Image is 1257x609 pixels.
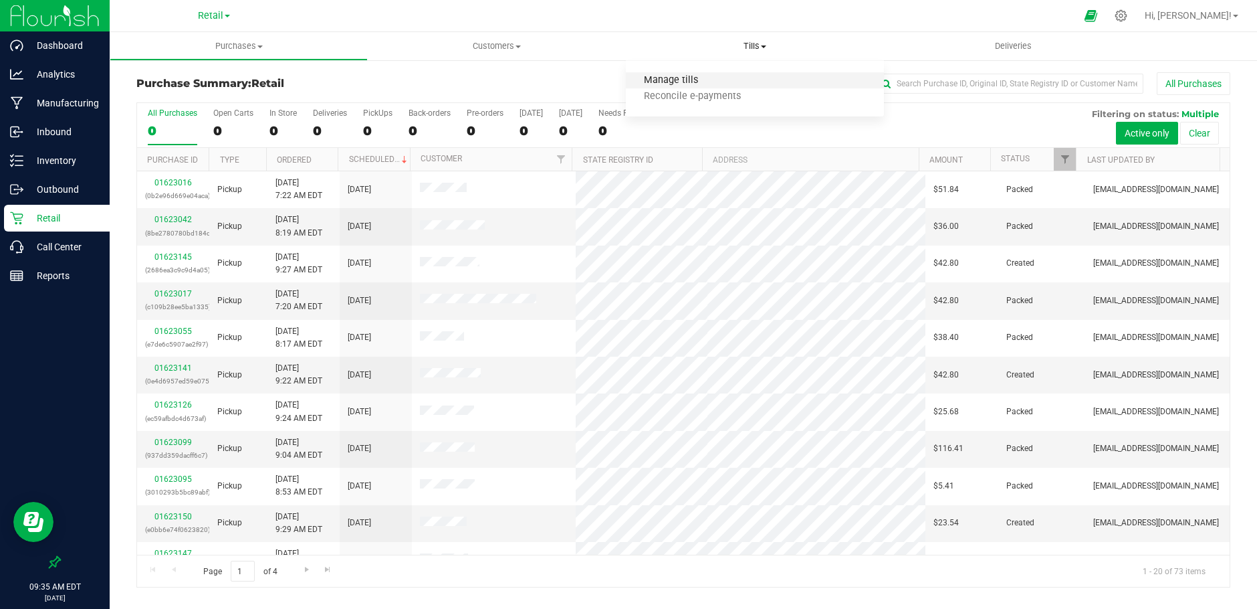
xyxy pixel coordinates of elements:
[110,32,368,60] a: Purchases
[933,406,959,418] span: $25.68
[277,155,312,165] a: Ordered
[348,331,371,344] span: [DATE]
[1006,554,1034,567] span: Created
[702,148,919,171] th: Address
[348,183,371,196] span: [DATE]
[145,375,201,387] p: (0e4d6957ed59e075)
[626,40,884,52] span: Tills
[1006,517,1034,529] span: Created
[1093,294,1219,307] span: [EMAIL_ADDRESS][DOMAIN_NAME]
[145,412,201,425] p: (ec59afbdc4d673af)
[1093,406,1219,418] span: [EMAIL_ADDRESS][DOMAIN_NAME]
[275,362,322,387] span: [DATE] 9:22 AM EDT
[933,294,959,307] span: $42.80
[1180,122,1219,145] button: Clear
[583,155,653,165] a: State Registry ID
[136,78,501,90] h3: Purchase Summary:
[884,32,1142,60] a: Deliveries
[217,554,242,567] span: Pickup
[23,66,104,82] p: Analytics
[269,108,297,118] div: In Store
[1116,122,1178,145] button: Active only
[10,125,23,139] inline-svg: Inbound
[349,155,410,164] a: Scheduled
[110,40,367,52] span: Purchases
[145,449,201,462] p: (937dd359dacff6c7)
[348,480,371,493] span: [DATE]
[933,257,959,270] span: $42.80
[1093,220,1219,233] span: [EMAIL_ADDRESS][DOMAIN_NAME]
[1001,154,1030,163] a: Status
[275,213,322,239] span: [DATE] 8:19 AM EDT
[933,183,959,196] span: $51.84
[626,32,884,60] a: Tills Manage tills Reconcile e-payments
[154,327,192,336] a: 01623055
[933,331,959,344] span: $38.40
[1006,331,1033,344] span: Packed
[23,210,104,226] p: Retail
[550,148,572,171] a: Filter
[220,155,239,165] a: Type
[10,211,23,225] inline-svg: Retail
[217,257,242,270] span: Pickup
[348,257,371,270] span: [DATE]
[1093,442,1219,455] span: [EMAIL_ADDRESS][DOMAIN_NAME]
[217,220,242,233] span: Pickup
[1087,155,1155,165] a: Last Updated By
[1181,108,1219,119] span: Multiple
[154,215,192,224] a: 01623042
[297,561,316,579] a: Go to the next page
[1006,480,1033,493] span: Packed
[275,436,322,462] span: [DATE] 9:04 AM EDT
[1093,331,1219,344] span: [EMAIL_ADDRESS][DOMAIN_NAME]
[198,10,223,21] span: Retail
[154,252,192,262] a: 01623145
[348,554,371,567] span: [DATE]
[1006,257,1034,270] span: Created
[1006,442,1033,455] span: Packed
[231,561,255,582] input: 1
[467,123,503,139] div: 0
[977,40,1050,52] span: Deliveries
[1157,72,1230,95] button: All Purchases
[275,288,322,313] span: [DATE] 7:20 AM EDT
[1076,3,1106,29] span: Open Ecommerce Menu
[23,37,104,54] p: Dashboard
[275,325,322,351] span: [DATE] 8:17 AM EDT
[409,123,451,139] div: 0
[10,39,23,52] inline-svg: Dashboard
[154,549,192,558] a: 01623147
[626,91,759,102] span: Reconcile e-payments
[192,561,288,582] span: Page of 4
[217,406,242,418] span: Pickup
[23,153,104,169] p: Inventory
[1093,554,1219,567] span: [EMAIL_ADDRESS][DOMAIN_NAME]
[520,108,543,118] div: [DATE]
[145,338,201,351] p: (e7de6c5907ae2f97)
[313,108,347,118] div: Deliveries
[520,123,543,139] div: 0
[1145,10,1232,21] span: Hi, [PERSON_NAME]!
[348,369,371,381] span: [DATE]
[1006,183,1033,196] span: Packed
[1054,148,1076,171] a: Filter
[145,486,201,499] p: (3010293b5bc89abf)
[154,289,192,298] a: 01623017
[251,77,284,90] span: Retail
[217,294,242,307] span: Pickup
[217,183,242,196] span: Pickup
[348,406,371,418] span: [DATE]
[348,517,371,529] span: [DATE]
[275,251,322,276] span: [DATE] 9:27 AM EDT
[626,75,716,86] span: Manage tills
[1006,369,1034,381] span: Created
[933,220,959,233] span: $36.00
[467,108,503,118] div: Pre-orders
[363,108,392,118] div: PickUps
[1093,257,1219,270] span: [EMAIL_ADDRESS][DOMAIN_NAME]
[598,123,648,139] div: 0
[275,399,322,424] span: [DATE] 9:24 AM EDT
[23,95,104,111] p: Manufacturing
[275,511,322,536] span: [DATE] 9:29 AM EDT
[368,40,625,52] span: Customers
